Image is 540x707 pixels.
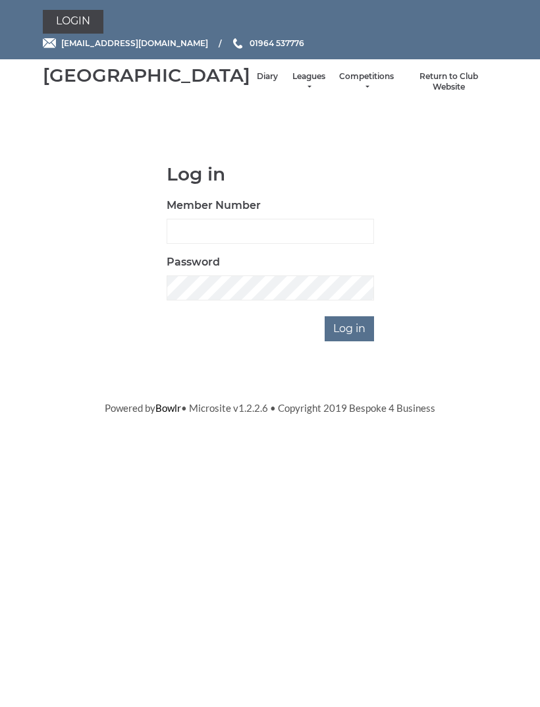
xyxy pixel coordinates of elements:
[61,38,208,48] span: [EMAIL_ADDRESS][DOMAIN_NAME]
[325,316,374,341] input: Log in
[155,402,181,414] a: Bowlr
[233,38,242,49] img: Phone us
[257,71,278,82] a: Diary
[43,37,208,49] a: Email [EMAIL_ADDRESS][DOMAIN_NAME]
[167,198,261,213] label: Member Number
[105,402,435,414] span: Powered by • Microsite v1.2.2.6 • Copyright 2019 Bespoke 4 Business
[231,37,304,49] a: Phone us 01964 537776
[167,164,374,184] h1: Log in
[43,10,103,34] a: Login
[167,254,220,270] label: Password
[43,65,250,86] div: [GEOGRAPHIC_DATA]
[250,38,304,48] span: 01964 537776
[43,38,56,48] img: Email
[291,71,326,93] a: Leagues
[339,71,394,93] a: Competitions
[407,71,491,93] a: Return to Club Website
